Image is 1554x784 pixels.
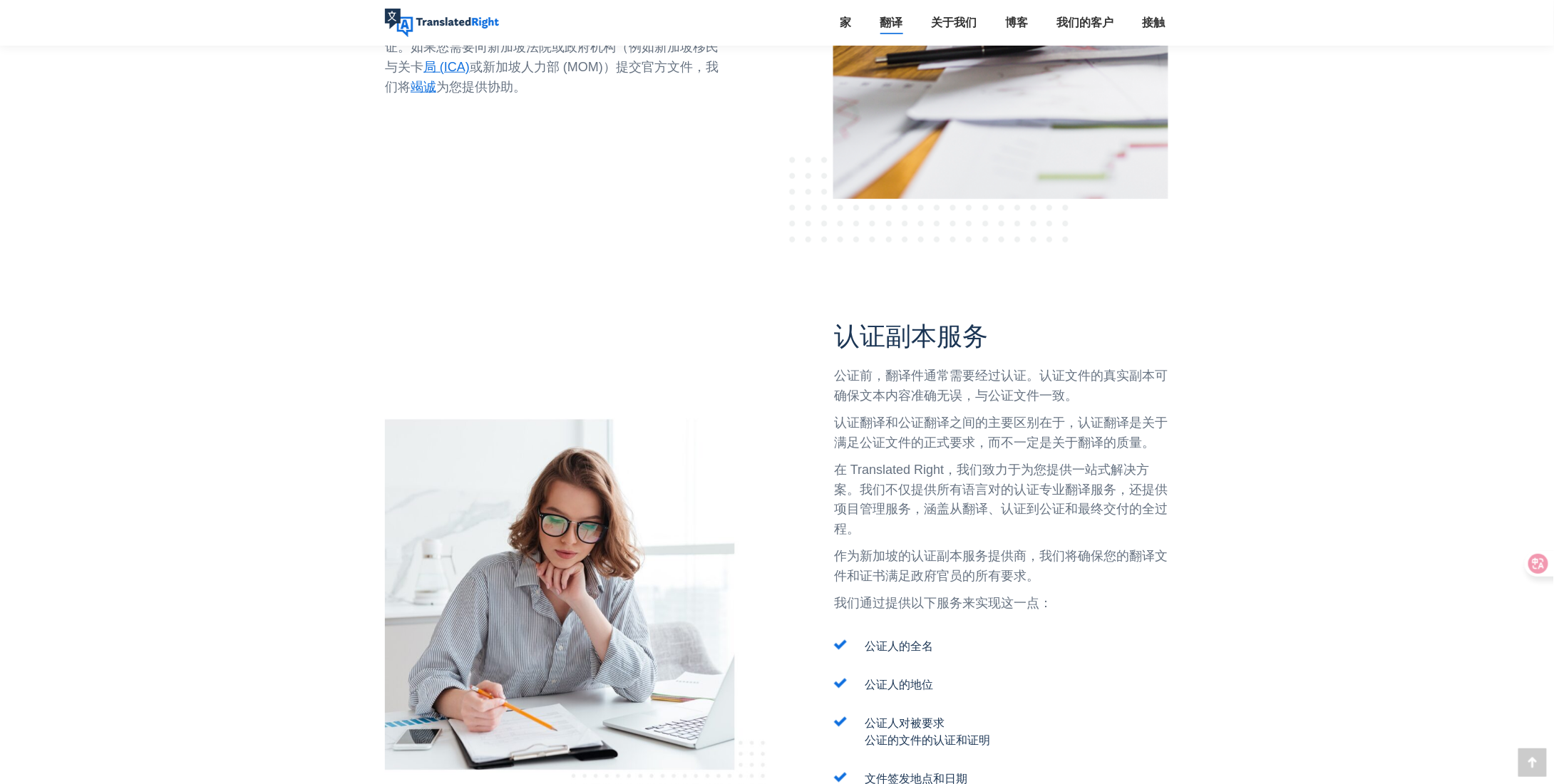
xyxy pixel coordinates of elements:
[1056,16,1113,29] font: 我们的客户
[411,80,436,94] a: 竭诚
[834,416,1168,450] font: 认证翻译和公证翻译之间的主要区别在于，认证翻译是关于满足公证文件的正式要求，而不一定是关于翻译的质量。
[834,368,1168,403] font: 公证前，翻译件通常需要经过认证。认证文件的真实副本可确保文本内容准确无误，与公证文件一致。
[834,463,1168,537] font: 在 Translated Right，我们致力于为您提供一站式解决方案。我们不仅提供所有语言对的认证专业翻译服务，还提供项目管理服务，涵盖从翻译、认证到公证和最终交付的全过程。
[865,641,933,653] font: 公证人的全名
[865,735,990,747] font: 公证的文件的认证和证明
[834,597,1052,611] font: 我们通过提供以下服务来实现这一点：
[875,13,907,33] a: 翻译
[436,80,526,94] font: 为您提供协助。
[385,9,499,37] img: 右译
[834,321,988,351] font: 认证副本服务
[834,640,847,650] img: 无效的
[865,718,945,730] font: 公证人对被要求
[931,16,977,29] font: 关于我们
[865,679,933,691] font: 公证人的地位
[834,679,847,688] img: 无效的
[835,13,855,33] a: 家
[1005,16,1028,29] font: 博客
[385,60,719,94] font: 或新加坡人力部 (MOM)）提交官方文件，我们将
[834,717,847,727] img: 无效的
[834,773,847,783] img: 无效的
[927,13,981,33] a: 关于我们
[880,16,902,29] font: 翻译
[840,16,851,29] font: 家
[423,60,470,74] a: 局 (ICA)
[1138,13,1169,33] a: 接触
[1142,16,1165,29] font: 接触
[834,550,1168,584] font: 作为新加坡的认证副本服务提供商，我们将确保您的翻译文件和证书满足政府官员的所有要求。
[1001,13,1032,33] a: 博客
[1052,13,1118,33] a: 我们的客户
